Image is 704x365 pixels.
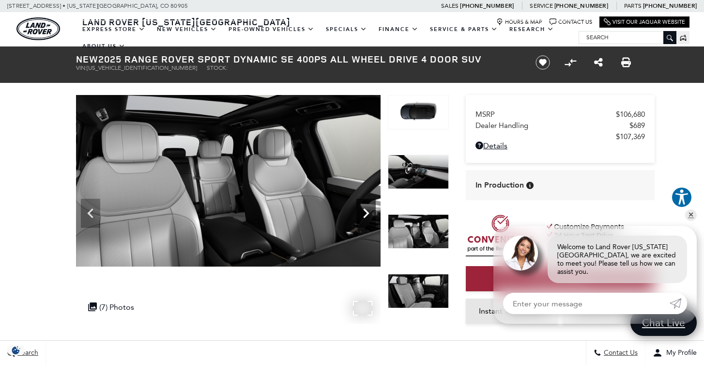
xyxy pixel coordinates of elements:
[616,110,645,119] span: $106,680
[388,95,449,130] img: New 2025 Varesine Blue LAND ROVER Dynamic SE 400PS image 4
[604,18,685,26] a: Visit Our Jaguar Website
[77,16,296,28] a: Land Rover [US_STATE][GEOGRAPHIC_DATA]
[548,236,687,283] div: Welcome to Land Rover [US_STATE][GEOGRAPHIC_DATA], we are excited to meet you! Please tell us how...
[504,21,560,38] a: Research
[77,21,579,55] nav: Main Navigation
[554,2,608,10] a: [PHONE_NUMBER]
[207,64,228,71] span: Stock:
[670,293,687,314] a: Submit
[662,349,697,357] span: My Profile
[475,180,524,190] span: In Production
[320,21,373,38] a: Specials
[87,64,197,71] span: [US_VEHICLE_IDENTIFICATION_NUMBER]
[579,32,676,43] input: Search
[475,121,629,130] span: Dealer Handling
[475,121,645,130] a: Dealer Handling $689
[82,16,291,28] span: Land Rover [US_STATE][GEOGRAPHIC_DATA]
[526,182,534,189] div: Vehicle is being built. Estimated time of delivery is 5-12 weeks. MSRP will be finalized when the...
[151,21,223,38] a: New Vehicles
[496,18,542,26] a: Hours & Map
[373,21,424,38] a: Finance
[475,110,616,119] span: MSRP
[503,293,670,314] input: Enter your message
[550,18,592,26] a: Contact Us
[7,2,188,9] a: [STREET_ADDRESS] • [US_STATE][GEOGRAPHIC_DATA], CO 80905
[479,306,545,316] span: Instant Trade Value
[388,274,449,309] img: New 2025 Varesine Blue LAND ROVER Dynamic SE 400PS image 7
[563,55,578,70] button: Compare Vehicle
[530,2,552,9] span: Service
[5,345,27,355] section: Click to Open Cookie Consent Modal
[77,38,131,55] a: About Us
[671,187,692,208] button: Explore your accessibility options
[83,298,139,317] div: (7) Photos
[460,2,514,10] a: [PHONE_NUMBER]
[629,121,645,130] span: $689
[671,187,692,210] aside: Accessibility Help Desk
[475,110,645,119] a: MSRP $106,680
[624,2,642,9] span: Parts
[77,21,151,38] a: EXPRESS STORE
[441,2,459,9] span: Sales
[76,64,87,71] span: VIN:
[475,132,645,141] a: $107,369
[475,141,645,150] a: Details
[76,95,381,267] img: New 2025 Varesine Blue LAND ROVER Dynamic SE 400PS image 6
[621,57,631,68] a: Print this New 2025 Range Rover Sport Dynamic SE 400PS All Wheel Drive 4 Door SUV
[466,266,655,291] a: Start Your Deal
[16,17,60,40] a: land-rover
[616,132,645,141] span: $107,369
[223,21,320,38] a: Pre-Owned Vehicles
[81,199,100,228] div: Previous
[503,236,538,270] img: Agent profile photo
[356,199,376,228] div: Next
[388,214,449,249] img: New 2025 Varesine Blue LAND ROVER Dynamic SE 400PS image 6
[388,155,449,190] img: New 2025 Varesine Blue LAND ROVER Dynamic SE 400PS image 5
[76,54,519,64] h1: 2025 Range Rover Sport Dynamic SE 400PS All Wheel Drive 4 Door SUV
[466,299,558,324] a: Instant Trade Value
[16,17,60,40] img: Land Rover
[601,349,638,357] span: Contact Us
[532,55,553,70] button: Save vehicle
[645,341,704,365] button: Open user profile menu
[594,57,603,68] a: Share this New 2025 Range Rover Sport Dynamic SE 400PS All Wheel Drive 4 Door SUV
[5,345,27,355] img: Opt-Out Icon
[643,2,697,10] a: [PHONE_NUMBER]
[76,52,98,65] strong: New
[424,21,504,38] a: Service & Parts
